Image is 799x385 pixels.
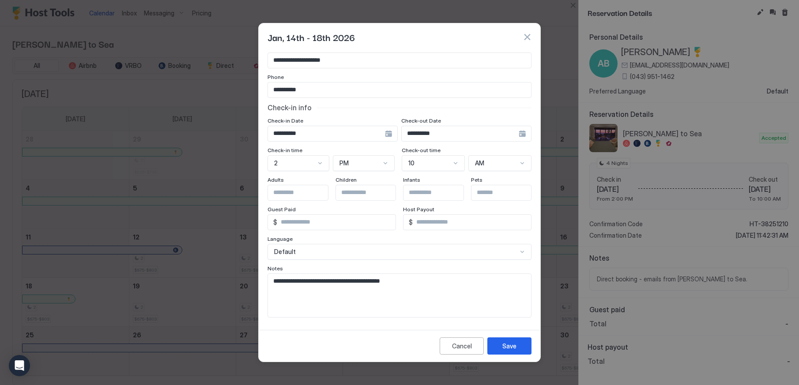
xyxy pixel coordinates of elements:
[9,355,30,376] div: Open Intercom Messenger
[409,218,413,226] span: $
[268,185,340,200] input: Input Field
[268,126,385,141] input: Input Field
[274,159,278,167] span: 2
[402,147,441,153] span: Check-out time
[336,185,408,200] input: Input Field
[335,176,357,183] span: Children
[487,337,531,355] button: Save
[471,185,544,200] input: Input Field
[268,265,283,272] span: Notes
[277,215,396,230] input: Input Field
[273,218,277,226] span: $
[268,117,303,124] span: Check-in Date
[274,248,296,256] span: Default
[471,176,482,183] span: Pets
[268,30,355,44] span: Jan, 14th - 18th 2026
[403,185,476,200] input: Input Field
[268,235,293,242] span: Language
[408,159,415,167] span: 10
[339,159,349,167] span: PM
[268,274,524,317] textarea: Input Field
[403,206,434,213] span: Host Payout
[402,126,519,141] input: Input Field
[268,147,302,153] span: Check-in time
[401,117,441,124] span: Check-out Date
[268,53,531,68] input: Input Field
[413,215,531,230] input: Input Field
[440,337,484,355] button: Cancel
[268,82,531,97] input: Input Field
[452,341,472,351] div: Cancel
[268,103,312,112] span: Check-in info
[268,206,296,213] span: Guest Paid
[268,74,284,80] span: Phone
[268,176,284,183] span: Adults
[475,159,484,167] span: AM
[502,341,516,351] div: Save
[403,176,420,183] span: Infants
